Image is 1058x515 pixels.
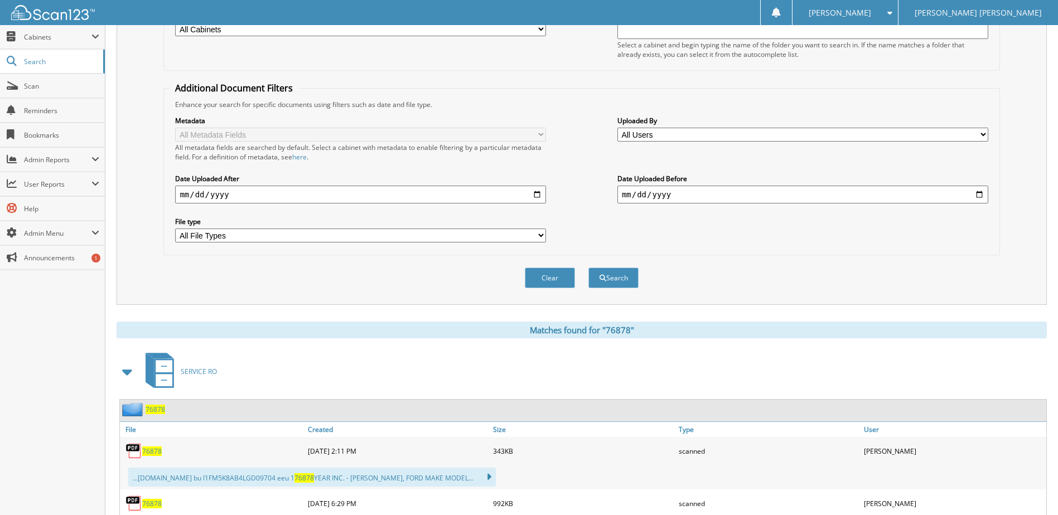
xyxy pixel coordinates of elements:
[128,468,496,487] div: ...[DOMAIN_NAME] bu I1FM5K8AB4LGD09704 eeu 1 YEAR INC. - [PERSON_NAME], FORD MAKE MODEL...
[181,367,217,376] span: SERVICE RO
[24,155,91,164] span: Admin Reports
[125,495,142,512] img: PDF.png
[24,81,99,91] span: Scan
[915,9,1042,16] span: [PERSON_NAME] [PERSON_NAME]
[588,268,639,288] button: Search
[175,174,546,183] label: Date Uploaded After
[676,492,861,514] div: scanned
[617,116,988,125] label: Uploaded By
[305,440,490,462] div: [DATE] 2:11 PM
[861,492,1046,514] div: [PERSON_NAME]
[861,440,1046,462] div: [PERSON_NAME]
[120,422,305,437] a: File
[490,492,675,514] div: 992KB
[24,32,91,42] span: Cabinets
[305,492,490,514] div: [DATE] 6:29 PM
[122,402,146,416] img: folder2.png
[676,422,861,437] a: Type
[91,254,100,263] div: 1
[24,130,99,140] span: Bookmarks
[170,82,298,94] legend: Additional Document Filters
[170,100,993,109] div: Enhance your search for specific documents using filters such as date and file type.
[142,446,162,456] a: 76878
[617,40,988,59] div: Select a cabinet and begin typing the name of the folder you want to search in. If the name match...
[175,116,546,125] label: Metadata
[175,143,546,162] div: All metadata fields are searched by default. Select a cabinet with metadata to enable filtering b...
[142,499,162,508] a: 76878
[175,186,546,203] input: start
[861,422,1046,437] a: User
[676,440,861,462] div: scanned
[617,186,988,203] input: end
[24,106,99,115] span: Reminders
[11,5,95,20] img: scan123-logo-white.svg
[24,179,91,189] span: User Reports
[146,405,165,414] a: 76878
[617,174,988,183] label: Date Uploaded Before
[139,349,217,393] a: SERVICE RO
[24,204,99,213] span: Help
[24,253,99,263] span: Announcements
[117,322,1047,338] div: Matches found for "76878"
[525,268,575,288] button: Clear
[175,217,546,226] label: File type
[490,440,675,462] div: 343KB
[294,473,314,483] span: 76878
[24,229,91,238] span: Admin Menu
[24,57,98,66] span: Search
[809,9,871,16] span: [PERSON_NAME]
[292,152,307,162] a: here
[490,422,675,437] a: Size
[125,443,142,459] img: PDF.png
[305,422,490,437] a: Created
